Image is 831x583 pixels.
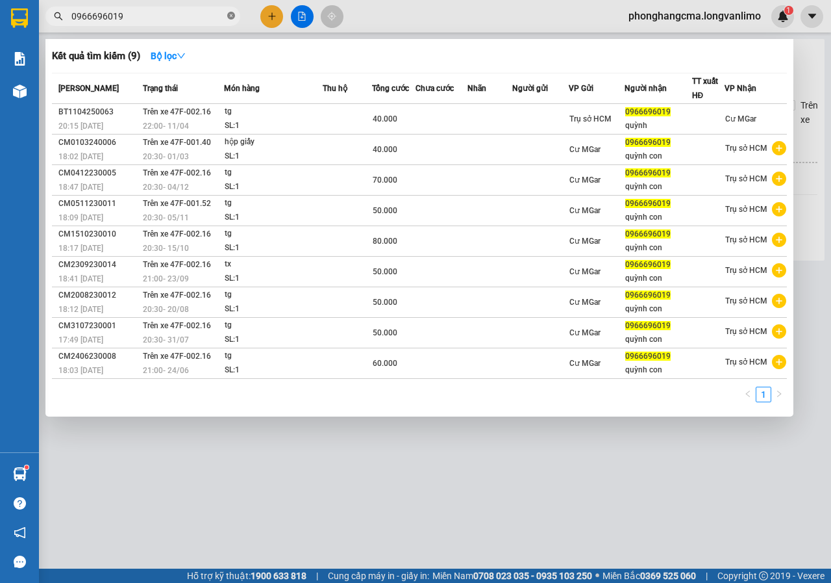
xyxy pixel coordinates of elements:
span: 18:12 [DATE] [58,305,103,314]
div: quỳnh con [625,180,691,194]
span: search [54,12,63,21]
img: solution-icon [13,52,27,66]
span: 0966696019 [625,229,671,239]
span: plus-circle [772,202,786,216]
span: 60.000 [373,359,397,368]
div: BT1104250063 [58,105,139,119]
span: Trên xe 47F-002.16 [143,107,211,116]
span: 50.000 [373,206,397,215]
span: Nhãn [467,84,486,93]
span: 20:30 - 01/03 [143,152,189,161]
span: 50.000 [373,298,397,307]
div: quỳnh con [625,333,691,346]
span: Trên xe 47F-002.16 [143,260,211,269]
span: 40.000 [373,145,397,154]
div: quỳnh [625,119,691,133]
div: tg [225,166,322,180]
span: Cư MGar [569,359,601,368]
div: CM3107230001 [58,319,139,333]
button: Bộ lọcdown [140,45,196,66]
span: 0966696019 [625,107,671,116]
span: 20:30 - 15/10 [143,244,189,253]
span: Cư MGar [569,298,601,307]
span: VP Gửi [569,84,593,93]
span: Trạng thái [143,84,178,93]
button: left [740,387,756,402]
span: 21:00 - 24/06 [143,366,189,375]
input: Tìm tên, số ĐT hoặc mã đơn [71,9,225,23]
div: quỳnh con [625,363,691,377]
div: tg [225,318,322,333]
span: Trụ sở HCM [725,235,767,244]
sup: 1 [25,465,29,469]
div: SL: 1 [225,363,322,378]
div: tg [225,288,322,302]
span: 20:30 - 05/11 [143,213,189,222]
span: plus-circle [772,324,786,339]
div: CM1510230010 [58,227,139,241]
span: Cư MGar [569,206,601,215]
span: Trụ sở HCM [725,174,767,183]
span: 0966696019 [625,168,671,177]
span: 18:03 [DATE] [58,366,103,375]
img: warehouse-icon [13,467,27,481]
div: CM0511230011 [58,197,139,211]
div: CM2008230012 [58,289,139,302]
span: 18:47 [DATE] [58,183,103,192]
span: Cư MGar [569,175,601,185]
span: plus-circle [772,263,786,278]
span: Trụ sở HCM [725,266,767,275]
span: down [177,51,186,60]
span: [PERSON_NAME] [58,84,119,93]
span: plus-circle [772,294,786,308]
div: tg [225,349,322,363]
div: SL: 1 [225,149,322,164]
div: CM0103240006 [58,136,139,149]
div: SL: 1 [225,211,322,225]
span: Chưa cước [415,84,454,93]
img: logo-vxr [11,8,28,28]
span: 21:00 - 23/09 [143,274,189,283]
div: SL: 1 [225,272,322,286]
span: Trên xe 47F-001.52 [143,199,211,208]
span: 0966696019 [625,291,671,300]
span: Trên xe 47F-002.16 [143,352,211,361]
div: hộp giấy [225,135,322,149]
span: close-circle [227,12,235,19]
span: left [744,390,752,398]
span: Cư MGar [725,114,756,123]
span: 0966696019 [625,352,671,361]
span: Trên xe 47F-001.40 [143,138,211,147]
span: 22:00 - 11/04 [143,122,189,131]
span: 50.000 [373,267,397,276]
span: Tổng cước [372,84,409,93]
span: Trụ sở HCM [725,327,767,336]
span: Trụ sở HCM [725,144,767,153]
span: 18:41 [DATE] [58,274,103,283]
span: Trên xe 47F-002.16 [143,229,211,239]
span: 0966696019 [625,260,671,269]
span: Trên xe 47F-002.16 [143,291,211,300]
span: VP Nhận [725,84,756,93]
span: Người nhận [625,84,667,93]
span: 0966696019 [625,138,671,147]
div: quỳnh con [625,302,691,316]
span: plus-circle [772,172,786,186]
span: 17:49 [DATE] [58,335,103,344]
span: Cư MGar [569,328,601,337]
span: Trụ sở HCM [725,296,767,305]
span: Cư MGar [569,145,601,154]
div: tg [225,105,322,119]
div: quỳnh con [625,149,691,163]
span: Trụ sở HCM [725,357,767,367]
strong: Bộ lọc [151,51,186,61]
div: SL: 1 [225,180,322,194]
div: SL: 1 [225,241,322,255]
div: tg [225,227,322,241]
span: question-circle [14,497,26,510]
span: 80.000 [373,237,397,246]
div: quỳnh con [625,272,691,285]
div: tx [225,257,322,272]
div: CM0412230005 [58,166,139,180]
h3: Kết quả tìm kiếm ( 9 ) [52,49,140,63]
